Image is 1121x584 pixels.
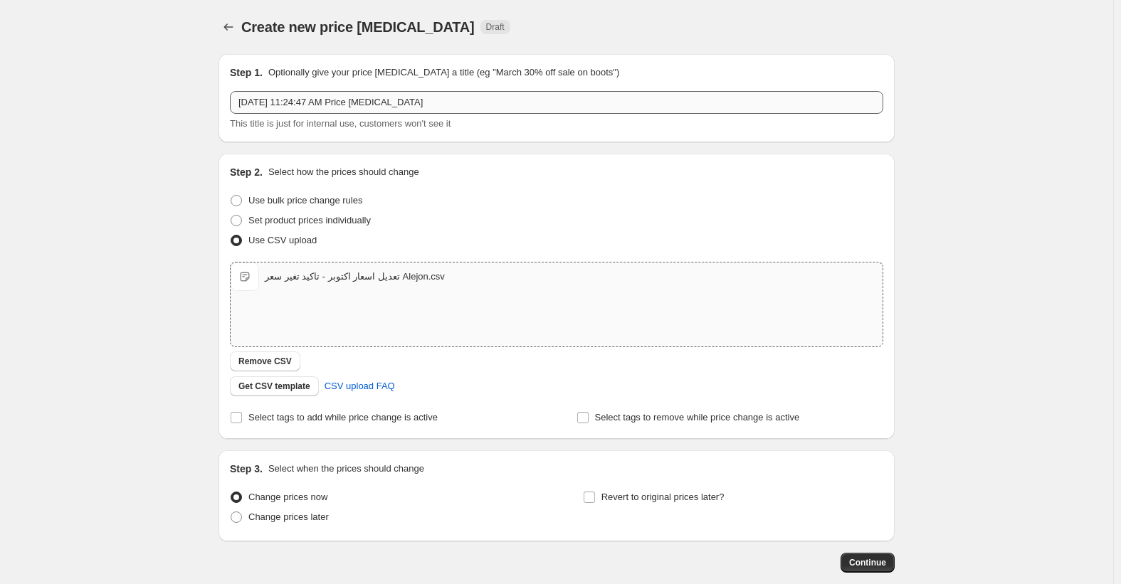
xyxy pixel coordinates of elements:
[248,215,371,225] span: Set product prices individually
[841,553,895,573] button: Continue
[230,376,319,396] button: Get CSV template
[219,17,238,37] button: Price change jobs
[486,21,505,33] span: Draft
[238,381,310,392] span: Get CSV template
[601,492,725,502] span: Revert to original prices later?
[325,379,395,393] span: CSV upload FAQ
[248,235,317,245] span: Use CSV upload
[230,165,263,179] h2: Step 2.
[230,462,263,476] h2: Step 3.
[268,462,424,476] p: Select when the prices should change
[230,65,263,80] h2: Step 1.
[248,492,327,502] span: Change prices now
[230,118,451,129] span: This title is just for internal use, customers won't see it
[849,557,886,568] span: Continue
[265,270,445,284] div: تعديل اسعار اكتوبر - تاكيد تغير سعر Alejon.csv
[268,65,619,80] p: Optionally give your price [MEDICAL_DATA] a title (eg "March 30% off sale on boots")
[230,351,300,371] button: Remove CSV
[268,165,419,179] p: Select how the prices should change
[241,19,475,35] span: Create new price [MEDICAL_DATA]
[248,195,362,206] span: Use bulk price change rules
[230,91,883,114] input: 30% off holiday sale
[248,412,438,423] span: Select tags to add while price change is active
[248,511,329,522] span: Change prices later
[238,356,292,367] span: Remove CSV
[595,412,800,423] span: Select tags to remove while price change is active
[316,375,404,398] a: CSV upload FAQ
